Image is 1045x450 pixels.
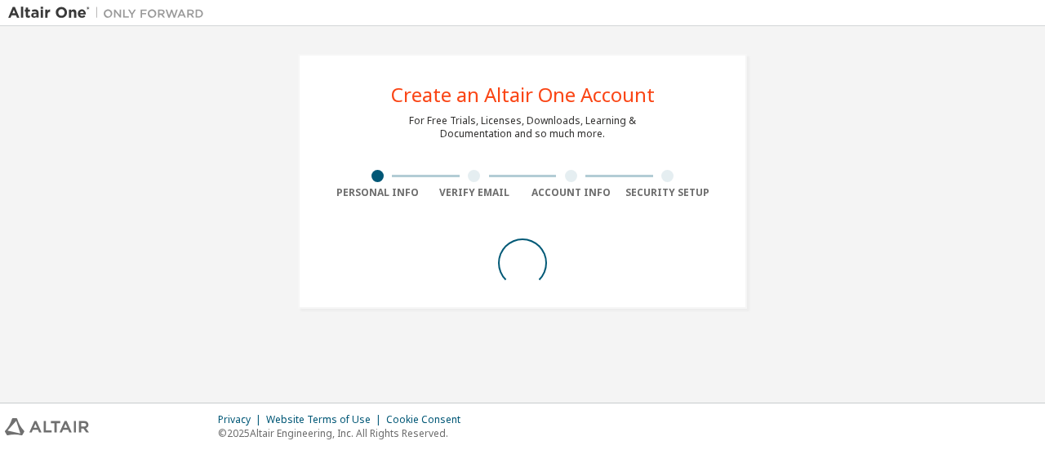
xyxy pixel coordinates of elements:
[409,114,636,140] div: For Free Trials, Licenses, Downloads, Learning & Documentation and so much more.
[329,186,426,199] div: Personal Info
[391,85,655,105] div: Create an Altair One Account
[218,426,470,440] p: © 2025 Altair Engineering, Inc. All Rights Reserved.
[8,5,212,21] img: Altair One
[522,186,620,199] div: Account Info
[218,413,266,426] div: Privacy
[5,418,89,435] img: altair_logo.svg
[620,186,717,199] div: Security Setup
[426,186,523,199] div: Verify Email
[266,413,386,426] div: Website Terms of Use
[386,413,470,426] div: Cookie Consent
